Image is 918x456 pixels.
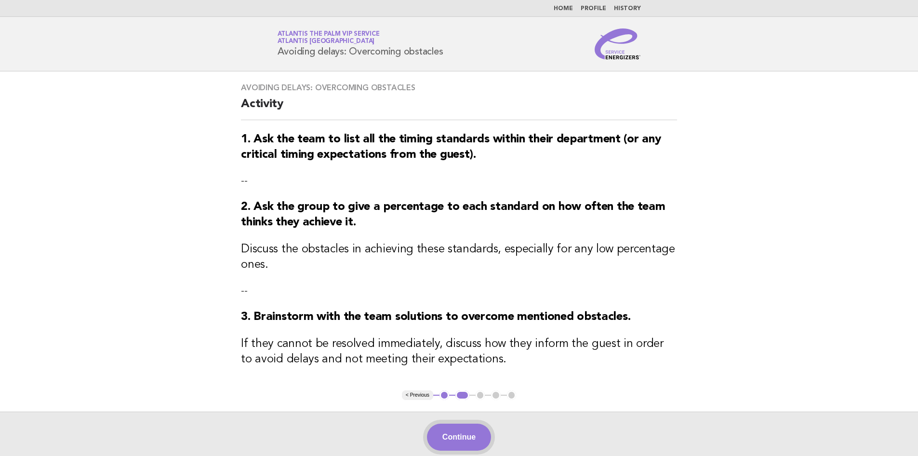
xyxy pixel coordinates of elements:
p: -- [241,174,677,188]
span: Atlantis [GEOGRAPHIC_DATA] [278,39,375,45]
button: < Previous [402,390,433,400]
h3: If they cannot be resolved immediately, discuss how they inform the guest in order to avoid delay... [241,336,677,367]
h3: Discuss the obstacles in achieving these standards, especially for any low percentage ones. [241,242,677,273]
p: -- [241,284,677,298]
strong: 3. Brainstorm with the team solutions to overcome mentioned obstacles. [241,311,630,323]
h1: Avoiding delays: Overcoming obstacles [278,31,443,56]
strong: 2. Ask the group to give a percentage to each standard on how often the team thinks they achieve it. [241,201,665,228]
button: 2 [455,390,469,400]
img: Service Energizers [595,28,641,59]
a: History [614,6,641,12]
a: Atlantis The Palm VIP ServiceAtlantis [GEOGRAPHIC_DATA] [278,31,380,44]
button: 1 [439,390,449,400]
h3: Avoiding delays: Overcoming obstacles [241,83,677,93]
strong: 1. Ask the team to list all the timing standards within their department (or any critical timing ... [241,134,661,161]
h2: Activity [241,97,677,120]
a: Profile [581,6,606,12]
a: Home [554,6,573,12]
button: Continue [427,424,491,451]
